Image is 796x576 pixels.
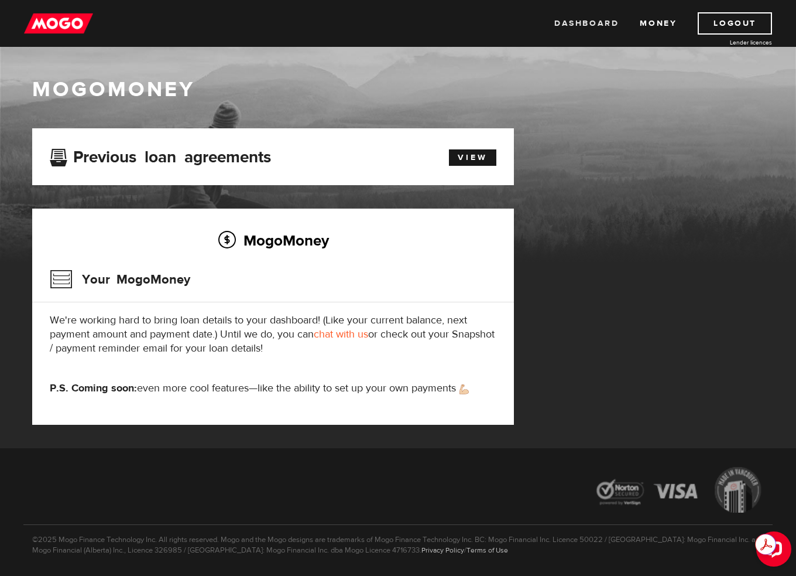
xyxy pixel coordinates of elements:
p: We're working hard to bring loan details to your dashboard! (Like your current balance, next paym... [50,313,496,356]
a: Lender licences [684,38,772,47]
a: Terms of Use [466,546,508,555]
strong: P.S. Coming soon: [50,381,137,395]
h3: Your MogoMoney [50,264,190,295]
a: Privacy Policy [421,546,464,555]
a: View [449,149,496,166]
a: Dashboard [554,12,619,35]
p: ©2025 Mogo Finance Technology Inc. All rights reserved. Mogo and the Mogo designs are trademarks ... [23,524,773,555]
a: Logout [698,12,772,35]
h3: Previous loan agreements [50,148,271,163]
iframe: LiveChat chat widget [747,527,796,576]
p: even more cool features—like the ability to set up your own payments [50,381,496,396]
h1: MogoMoney [32,77,764,102]
a: Money [640,12,677,35]
h2: MogoMoney [50,228,496,253]
img: mogo_logo-11ee424be714fa7cbb0f0f49df9e16ec.png [24,12,93,35]
a: chat with us [314,328,368,341]
img: strong arm emoji [459,384,469,394]
img: legal-icons-92a2ffecb4d32d839781d1b4e4802d7b.png [585,458,773,524]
